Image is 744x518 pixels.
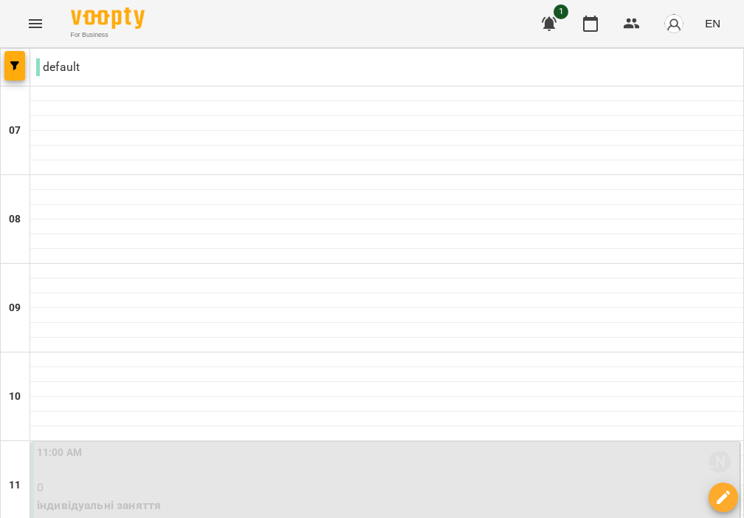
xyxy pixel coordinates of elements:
[18,6,53,41] button: Menu
[705,16,720,31] span: EN
[71,30,145,40] span: For Business
[71,7,145,29] img: Voopty Logo
[9,211,21,228] h6: 08
[709,451,731,473] div: Возняк Анастасія Юріївна
[664,13,684,34] img: avatar_s.png
[9,123,21,139] h6: 07
[37,445,82,461] label: 11:00 AM
[37,479,737,497] p: 0
[9,300,21,316] h6: 09
[36,58,80,76] p: default
[554,4,568,19] span: 1
[699,10,726,37] button: EN
[9,389,21,405] h6: 10
[9,477,21,494] h6: 11
[37,497,737,514] p: індивідуальні заняття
